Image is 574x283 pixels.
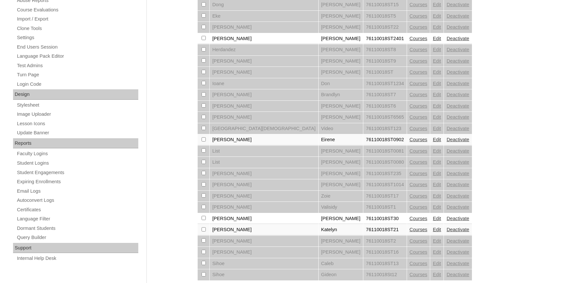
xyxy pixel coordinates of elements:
[319,202,363,213] td: Valisidy
[446,204,469,210] a: Deactivate
[210,179,318,190] td: [PERSON_NAME]
[363,146,407,157] td: 76110018ST0081
[16,110,138,118] a: Image Uploader
[433,148,441,154] a: Edit
[446,36,469,41] a: Deactivate
[446,148,469,154] a: Deactivate
[410,81,428,86] a: Courses
[319,101,363,112] td: [PERSON_NAME]
[446,58,469,64] a: Deactivate
[210,247,318,258] td: [PERSON_NAME]
[16,15,138,23] a: Import / Export
[210,67,318,78] td: [PERSON_NAME]
[319,191,363,202] td: Zoie
[319,224,363,235] td: Katelyn
[363,33,407,44] td: 76110018ST2401
[319,56,363,67] td: [PERSON_NAME]
[446,126,469,131] a: Deactivate
[319,179,363,190] td: [PERSON_NAME]
[433,171,441,176] a: Edit
[446,238,469,244] a: Deactivate
[16,224,138,232] a: Dormant Students
[410,171,428,176] a: Courses
[319,44,363,55] td: [PERSON_NAME]
[210,33,318,44] td: [PERSON_NAME]
[210,11,318,22] td: Eke
[16,120,138,128] a: Lesson Icons
[210,89,318,100] td: [PERSON_NAME]
[363,67,407,78] td: 76110018ST
[433,182,441,187] a: Edit
[210,78,318,89] td: Ioane
[210,157,318,168] td: List
[16,254,138,262] a: Internal Help Desk
[410,227,428,232] a: Courses
[319,269,363,280] td: Gideon
[363,258,407,269] td: 76110018ST13
[16,196,138,204] a: Autoconvert Logs
[16,80,138,88] a: Login Code
[410,182,428,187] a: Courses
[16,150,138,158] a: Faculty Logins
[410,69,428,75] a: Courses
[446,69,469,75] a: Deactivate
[210,236,318,247] td: [PERSON_NAME]
[16,187,138,195] a: Email Logs
[319,67,363,78] td: [PERSON_NAME]
[446,81,469,86] a: Deactivate
[210,213,318,224] td: [PERSON_NAME]
[210,168,318,179] td: [PERSON_NAME]
[363,112,407,123] td: 76110018ST6565
[363,22,407,33] td: 76110018ST22
[16,215,138,223] a: Language Filter
[410,2,428,7] a: Courses
[16,24,138,33] a: Clone Tools
[363,89,407,100] td: 76110018ST7
[16,71,138,79] a: Turn Page
[433,13,441,19] a: Edit
[446,24,469,30] a: Deactivate
[410,13,428,19] a: Courses
[319,22,363,33] td: [PERSON_NAME]
[433,126,441,131] a: Edit
[410,92,428,97] a: Courses
[446,103,469,109] a: Deactivate
[319,33,363,44] td: [PERSON_NAME]
[319,123,363,134] td: Video
[16,233,138,242] a: Query Builder
[16,159,138,167] a: Student Logins
[363,134,407,145] td: 76110018ST0902
[210,269,318,280] td: Sihoe
[433,227,441,232] a: Edit
[319,236,363,247] td: [PERSON_NAME]
[410,137,428,142] a: Courses
[410,272,428,277] a: Courses
[433,47,441,52] a: Edit
[446,2,469,7] a: Deactivate
[433,58,441,64] a: Edit
[363,11,407,22] td: 76110018ST5
[319,112,363,123] td: [PERSON_NAME]
[16,34,138,42] a: Settings
[319,157,363,168] td: [PERSON_NAME]
[433,69,441,75] a: Edit
[210,134,318,145] td: [PERSON_NAME]
[410,204,428,210] a: Courses
[363,168,407,179] td: 76110018ST235
[410,58,428,64] a: Courses
[210,112,318,123] td: [PERSON_NAME]
[433,238,441,244] a: Edit
[319,89,363,100] td: Brandlyn
[319,78,363,89] td: Don
[410,249,428,255] a: Courses
[446,227,469,232] a: Deactivate
[433,249,441,255] a: Edit
[363,101,407,112] td: 76110018ST6
[210,101,318,112] td: [PERSON_NAME]
[410,114,428,120] a: Courses
[210,22,318,33] td: [PERSON_NAME]
[363,44,407,55] td: 76110018ST8
[13,89,138,100] div: Design
[410,193,428,199] a: Courses
[210,146,318,157] td: List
